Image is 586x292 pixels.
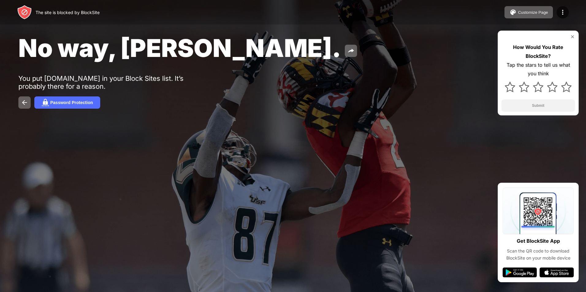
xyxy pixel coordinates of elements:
[347,47,355,54] img: share.svg
[50,100,93,105] div: Password Protection
[18,33,341,63] span: No way, [PERSON_NAME].
[509,9,517,16] img: pallet.svg
[501,43,575,61] div: How Would You Rate BlockSite?
[547,82,557,92] img: star.svg
[533,82,543,92] img: star.svg
[559,9,566,16] img: menu-icon.svg
[517,237,560,245] div: Get BlockSite App
[21,99,28,106] img: back.svg
[503,188,574,234] img: qrcode.svg
[501,61,575,78] div: Tap the stars to tell us what you think
[503,248,574,261] div: Scan the QR code to download BlockSite on your mobile device
[17,5,32,20] img: header-logo.svg
[570,34,575,39] img: rate-us-close.svg
[561,82,572,92] img: star.svg
[36,10,100,15] div: The site is blocked by BlockSite
[505,82,515,92] img: star.svg
[18,74,208,90] div: You put [DOMAIN_NAME] in your Block Sites list. It’s probably there for a reason.
[518,10,548,15] div: Customize Page
[504,6,553,18] button: Customize Page
[501,99,575,112] button: Submit
[34,96,100,109] button: Password Protection
[42,99,49,106] img: password.svg
[503,268,537,277] img: google-play.svg
[519,82,529,92] img: star.svg
[539,268,574,277] img: app-store.svg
